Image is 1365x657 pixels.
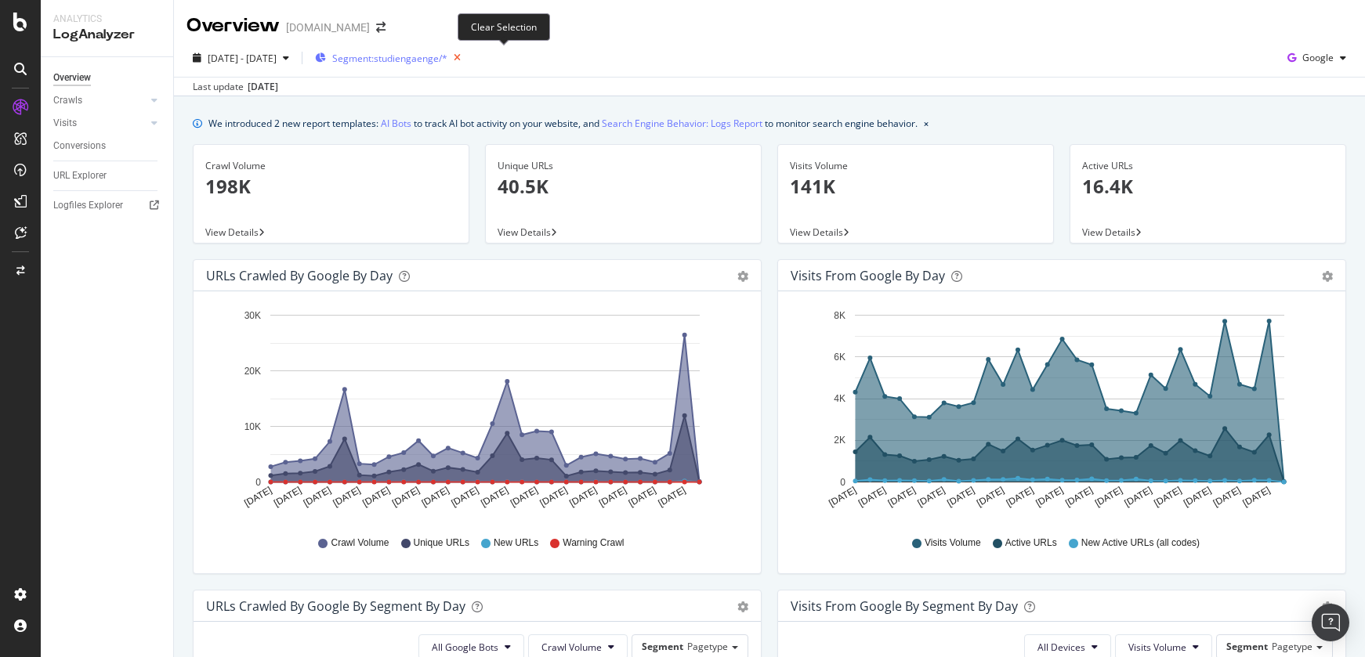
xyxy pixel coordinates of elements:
div: Visits [53,115,77,132]
text: [DATE] [1241,485,1273,509]
text: [DATE] [886,485,918,509]
div: Visits from Google by day [791,268,945,283]
div: Crawls [53,92,82,109]
span: Visits Volume [925,536,981,550]
span: New Active URLs (all codes) [1081,536,1200,550]
span: All Devices [1037,641,1085,654]
text: [DATE] [272,485,303,509]
div: Overview [53,70,91,86]
text: [DATE] [657,485,688,509]
a: Logfiles Explorer [53,197,162,214]
div: Open Intercom Messenger [1312,604,1349,641]
span: View Details [205,226,259,239]
text: 10K [244,421,261,432]
text: [DATE] [390,485,422,509]
a: Conversions [53,138,162,154]
span: Google [1302,51,1334,64]
text: 8K [834,310,845,321]
text: [DATE] [975,485,1006,509]
text: [DATE] [1005,485,1036,509]
div: URL Explorer [53,168,107,184]
div: Crawl Volume [205,159,457,173]
div: gear [1322,601,1333,612]
div: Active URLs [1082,159,1334,173]
p: 40.5K [498,173,749,200]
text: 0 [840,477,845,488]
span: Segment [642,640,683,653]
span: Crawl Volume [331,536,389,550]
svg: A chart. [791,304,1327,522]
a: Crawls [53,92,147,109]
div: Visits from Google By Segment By Day [791,598,1018,614]
button: [DATE] - [DATE] [186,45,295,70]
text: [DATE] [420,485,451,509]
div: URLs Crawled by Google By Segment By Day [206,598,465,614]
span: Warning Crawl [563,536,624,550]
svg: A chart. [206,304,743,522]
div: Conversions [53,138,106,154]
span: Pagetype [687,640,728,653]
text: [DATE] [1182,485,1213,509]
div: Unique URLs [498,159,749,173]
div: arrow-right-arrow-left [376,22,386,33]
text: [DATE] [1063,485,1095,509]
span: Crawl Volume [541,641,602,654]
span: View Details [790,226,843,239]
button: Google [1281,45,1352,70]
a: Search Engine Behavior: Logs Report [602,115,762,132]
text: [DATE] [916,485,947,509]
text: 4K [834,393,845,404]
text: [DATE] [567,485,599,509]
span: All Google Bots [432,641,498,654]
span: View Details [498,226,551,239]
a: URL Explorer [53,168,162,184]
span: Segment: studiengaenge/* [332,52,447,65]
span: Visits Volume [1128,641,1186,654]
span: View Details [1082,226,1135,239]
div: LogAnalyzer [53,26,161,44]
text: [DATE] [827,485,858,509]
div: We introduced 2 new report templates: to track AI bot activity on your website, and to monitor se... [208,115,918,132]
text: [DATE] [449,485,480,509]
div: Analytics [53,13,161,26]
text: [DATE] [242,485,273,509]
div: [DOMAIN_NAME] [286,20,370,35]
a: Visits [53,115,147,132]
span: [DATE] - [DATE] [208,52,277,65]
text: [DATE] [538,485,570,509]
text: [DATE] [945,485,976,509]
text: 20K [244,366,261,377]
text: [DATE] [302,485,333,509]
text: 6K [834,352,845,363]
text: [DATE] [1211,485,1243,509]
p: 141K [790,173,1041,200]
text: [DATE] [1152,485,1183,509]
button: Segment:studiengaenge/* [309,45,467,70]
span: Unique URLs [414,536,469,550]
text: [DATE] [597,485,628,509]
div: gear [1322,271,1333,282]
text: [DATE] [331,485,363,509]
div: URLs Crawled by Google by day [206,268,393,283]
text: [DATE] [1034,485,1065,509]
text: 2K [834,435,845,446]
div: Overview [186,13,280,39]
div: Clear Selection [458,13,550,41]
div: Logfiles Explorer [53,197,123,214]
div: info banner [193,115,1346,132]
span: New URLs [494,536,538,550]
text: 0 [255,477,261,488]
span: Segment [1226,640,1268,653]
a: Overview [53,70,162,86]
text: [DATE] [1123,485,1154,509]
text: [DATE] [856,485,888,509]
text: [DATE] [509,485,540,509]
text: 30K [244,310,261,321]
text: [DATE] [627,485,658,509]
p: 198K [205,173,457,200]
p: 16.4K [1082,173,1334,200]
text: [DATE] [1093,485,1124,509]
span: Active URLs [1005,536,1057,550]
